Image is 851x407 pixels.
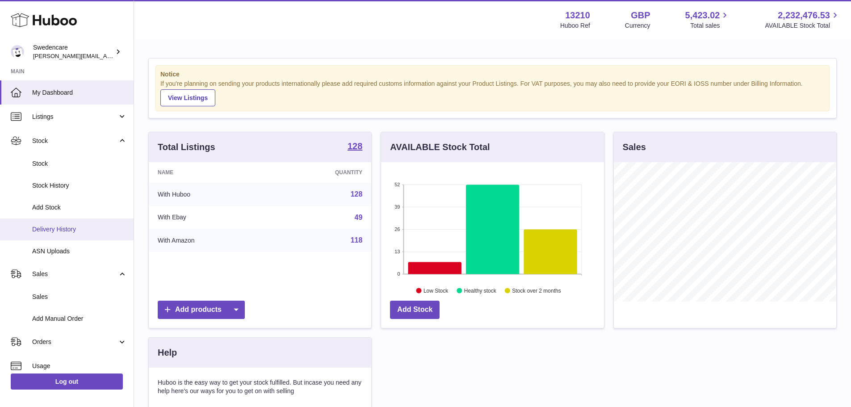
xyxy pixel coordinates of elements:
td: With Huboo [149,183,271,206]
span: Sales [32,293,127,301]
span: Add Manual Order [32,315,127,323]
div: Huboo Ref [560,21,590,30]
td: With Amazon [149,229,271,252]
text: 39 [395,204,400,210]
strong: Notice [160,70,825,79]
span: Listings [32,113,117,121]
a: View Listings [160,89,215,106]
a: 2,232,476.53 AVAILABLE Stock Total [765,9,840,30]
div: Swedencare [33,43,113,60]
span: 2,232,476.53 [778,9,830,21]
span: ASN Uploads [32,247,127,256]
a: 5,423.02 Total sales [685,9,730,30]
span: Add Stock [32,203,127,212]
text: 52 [395,182,400,187]
a: Add products [158,301,245,319]
text: Low Stock [423,287,449,294]
th: Name [149,162,271,183]
span: 5,423.02 [685,9,720,21]
p: Huboo is the easy way to get your stock fulfilled. But incase you need any help here's our ways f... [158,378,362,395]
h3: Total Listings [158,141,215,153]
img: rebecca.fall@swedencare.co.uk [11,45,24,59]
a: 128 [351,190,363,198]
div: If you're planning on sending your products internationally please add required customs informati... [160,80,825,106]
a: 49 [355,214,363,221]
th: Quantity [271,162,372,183]
span: Total sales [690,21,730,30]
text: 26 [395,227,400,232]
h3: Sales [623,141,646,153]
h3: AVAILABLE Stock Total [390,141,490,153]
text: 13 [395,249,400,254]
span: [PERSON_NAME][EMAIL_ADDRESS][DOMAIN_NAME] [33,52,179,59]
span: Usage [32,362,127,370]
a: 118 [351,236,363,244]
span: Stock History [32,181,127,190]
a: Add Stock [390,301,440,319]
span: My Dashboard [32,88,127,97]
text: 0 [398,271,400,277]
a: Log out [11,373,123,390]
text: Stock over 2 months [512,287,561,294]
a: 128 [348,142,362,152]
td: With Ebay [149,206,271,229]
span: Stock [32,159,127,168]
strong: 13210 [565,9,590,21]
strong: GBP [631,9,650,21]
text: Healthy stock [464,287,497,294]
h3: Help [158,347,177,359]
span: Delivery History [32,225,127,234]
div: Currency [625,21,650,30]
span: AVAILABLE Stock Total [765,21,840,30]
span: Orders [32,338,117,346]
strong: 128 [348,142,362,151]
span: Sales [32,270,117,278]
span: Stock [32,137,117,145]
